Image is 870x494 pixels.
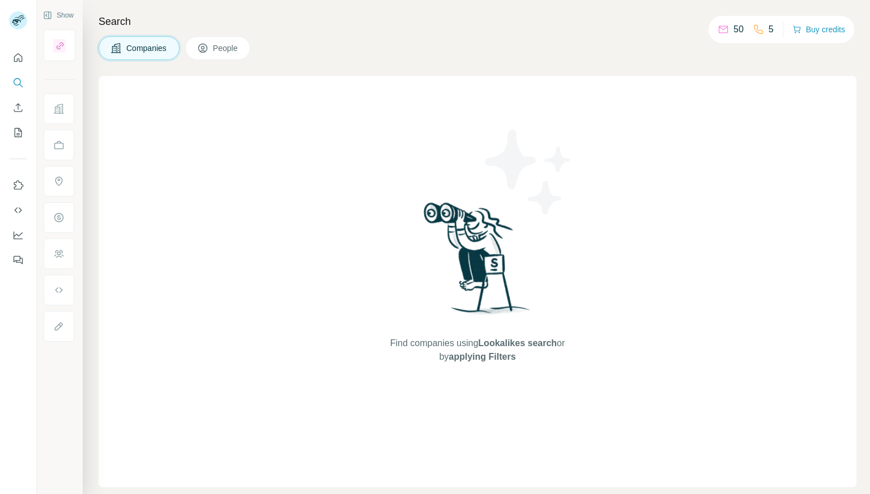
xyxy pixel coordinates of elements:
[387,337,568,364] span: Find companies using or by
[9,73,27,93] button: Search
[126,42,168,54] span: Companies
[419,199,536,326] img: Surfe Illustration - Woman searching with binoculars
[9,175,27,195] button: Use Surfe on LinkedIn
[35,7,82,24] button: Show
[9,122,27,143] button: My lists
[9,48,27,68] button: Quick start
[9,97,27,118] button: Enrich CSV
[478,338,557,348] span: Lookalikes search
[9,225,27,245] button: Dashboard
[792,22,845,37] button: Buy credits
[769,23,774,36] p: 5
[9,250,27,270] button: Feedback
[449,352,515,361] span: applying Filters
[99,14,856,29] h4: Search
[9,200,27,220] button: Use Surfe API
[477,121,579,223] img: Surfe Illustration - Stars
[733,23,744,36] p: 50
[213,42,239,54] span: People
